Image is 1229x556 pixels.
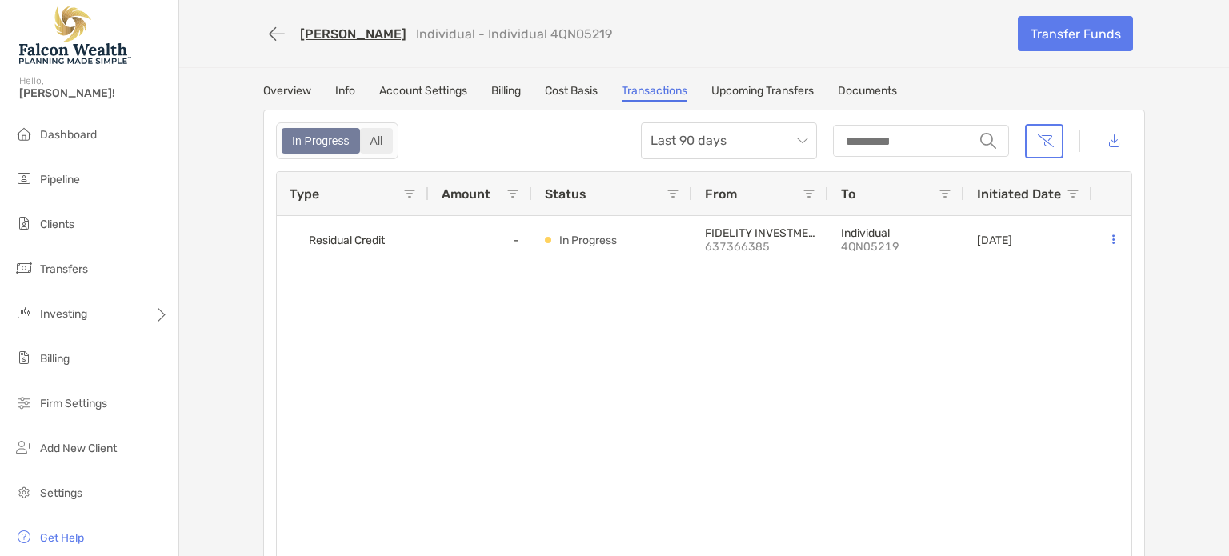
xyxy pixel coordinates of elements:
span: From [705,186,737,202]
a: Info [335,84,355,102]
a: Transactions [622,84,687,102]
p: [DATE] [977,234,1012,247]
img: billing icon [14,348,34,367]
span: Firm Settings [40,397,107,410]
img: investing icon [14,303,34,322]
div: segmented control [276,122,398,159]
a: Overview [263,84,311,102]
span: Settings [40,486,82,500]
img: dashboard icon [14,124,34,143]
img: input icon [980,133,996,149]
p: In Progress [559,230,617,250]
span: Dashboard [40,128,97,142]
a: Cost Basis [545,84,598,102]
p: Individual [841,226,951,240]
span: Amount [442,186,490,202]
img: transfers icon [14,258,34,278]
p: Individual - Individual 4QN05219 [416,26,612,42]
span: Transfers [40,262,88,276]
span: To [841,186,855,202]
img: add_new_client icon [14,438,34,457]
span: Pipeline [40,173,80,186]
span: Clients [40,218,74,231]
span: Last 90 days [651,123,807,158]
div: - [429,216,532,264]
img: settings icon [14,482,34,502]
div: In Progress [283,130,358,152]
span: Investing [40,307,87,321]
a: [PERSON_NAME] [300,26,406,42]
img: get-help icon [14,527,34,546]
span: Initiated Date [977,186,1061,202]
span: Add New Client [40,442,117,455]
img: firm-settings icon [14,393,34,412]
img: pipeline icon [14,169,34,188]
span: Residual Credit [309,227,385,254]
span: Get Help [40,531,84,545]
p: 637366385 [705,240,815,254]
div: All [362,130,392,152]
button: Clear filters [1025,124,1063,158]
img: clients icon [14,214,34,233]
p: FIDELITY INVESTMENTS [705,226,815,240]
a: Transfer Funds [1018,16,1133,51]
a: Billing [491,84,521,102]
a: Account Settings [379,84,467,102]
span: [PERSON_NAME]! [19,86,169,100]
img: Falcon Wealth Planning Logo [19,6,131,64]
span: Status [545,186,586,202]
a: Upcoming Transfers [711,84,814,102]
span: Type [290,186,319,202]
p: 4QN05219 [841,240,951,254]
span: Billing [40,352,70,366]
a: Documents [838,84,897,102]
